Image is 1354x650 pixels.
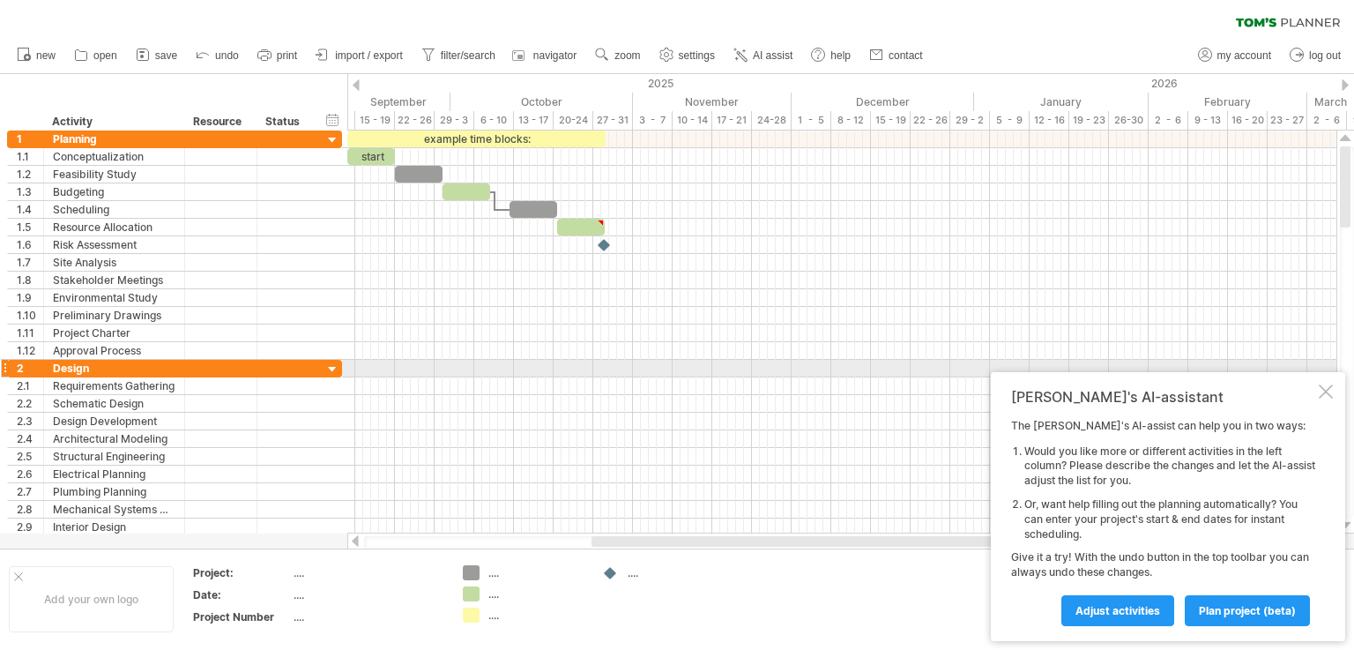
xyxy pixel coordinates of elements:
div: 1.11 [17,325,43,341]
div: 6 - 10 [474,111,514,130]
div: Mechanical Systems Design [53,501,175,518]
div: .... [294,587,442,602]
span: plan project (beta) [1199,604,1296,617]
span: print [277,49,297,62]
div: 2 - 6 [1307,111,1347,130]
div: 1.7 [17,254,43,271]
div: 26-30 [1109,111,1149,130]
a: zoom [591,44,645,67]
div: start [347,148,395,165]
div: 15 - 19 [871,111,911,130]
div: .... [294,565,442,580]
span: zoom [614,49,640,62]
div: Scheduling [53,201,175,218]
div: Planning [53,131,175,147]
a: new [12,44,61,67]
div: Electrical Planning [53,466,175,482]
div: 1.4 [17,201,43,218]
div: example time blocks: [347,131,606,147]
div: Stakeholder Meetings [53,272,175,288]
div: 1.8 [17,272,43,288]
div: 1 [17,131,43,147]
div: Requirements Gathering [53,377,175,394]
div: .... [488,608,584,623]
span: new [36,49,56,62]
div: 27 - 31 [593,111,633,130]
div: 2.5 [17,448,43,465]
a: print [253,44,302,67]
div: 1.9 [17,289,43,306]
div: 22 - 26 [911,111,950,130]
div: Resource [193,113,247,131]
a: undo [191,44,244,67]
a: plan project (beta) [1185,595,1310,626]
div: [PERSON_NAME]'s AI-assistant [1011,388,1315,406]
span: navigator [533,49,577,62]
a: import / export [311,44,408,67]
div: Site Analysis [53,254,175,271]
div: Budgeting [53,183,175,200]
div: Approval Process [53,342,175,359]
div: Resource Allocation [53,219,175,235]
a: AI assist [729,44,798,67]
div: 29 - 3 [435,111,474,130]
div: 3 - 7 [633,111,673,130]
a: Adjust activities [1061,595,1174,626]
span: help [830,49,851,62]
div: .... [294,609,442,624]
div: February 2026 [1149,93,1307,111]
div: 15 - 19 [355,111,395,130]
span: settings [679,49,715,62]
div: .... [488,586,584,601]
div: Risk Assessment [53,236,175,253]
div: 23 - 27 [1268,111,1307,130]
div: Feasibility Study [53,166,175,183]
span: filter/search [441,49,495,62]
div: Preliminary Drawings [53,307,175,324]
div: 2 - 6 [1149,111,1188,130]
li: Would you like more or different activities in the left column? Please describe the changes and l... [1024,445,1315,489]
div: 2.6 [17,466,43,482]
a: save [131,44,182,67]
div: Design Development [53,413,175,430]
div: Design [53,360,175,377]
div: The [PERSON_NAME]'s AI-assist can help you in two ways: Give it a try! With the undo button in th... [1011,419,1315,625]
div: 13 - 17 [514,111,554,130]
div: 29 - 2 [950,111,990,130]
a: navigator [510,44,582,67]
a: open [70,44,123,67]
div: Date: [193,587,290,602]
div: 1.1 [17,148,43,165]
div: Conceptualization [53,148,175,165]
a: help [807,44,856,67]
div: 1.3 [17,183,43,200]
div: 17 - 21 [712,111,752,130]
div: 2.7 [17,483,43,500]
div: Project: [193,565,290,580]
div: Architectural Modeling [53,430,175,447]
div: Structural Engineering [53,448,175,465]
div: .... [488,565,584,580]
div: Status [265,113,304,131]
div: Schematic Design [53,395,175,412]
li: Or, want help filling out the planning automatically? You can enter your project's start & end da... [1024,497,1315,542]
div: Project Charter [53,325,175,341]
div: 1.12 [17,342,43,359]
div: .... [628,565,724,580]
div: 2.1 [17,377,43,394]
div: 2 [17,360,43,377]
div: October 2025 [450,93,633,111]
div: 1.2 [17,166,43,183]
div: 1.6 [17,236,43,253]
div: Plumbing Planning [53,483,175,500]
div: 1 - 5 [792,111,831,130]
div: 2.4 [17,430,43,447]
div: 5 - 9 [990,111,1030,130]
span: log out [1309,49,1341,62]
a: log out [1285,44,1346,67]
div: 2.2 [17,395,43,412]
div: Project Number [193,609,290,624]
span: Adjust activities [1075,604,1160,617]
div: 10 - 14 [673,111,712,130]
div: 24-28 [752,111,792,130]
